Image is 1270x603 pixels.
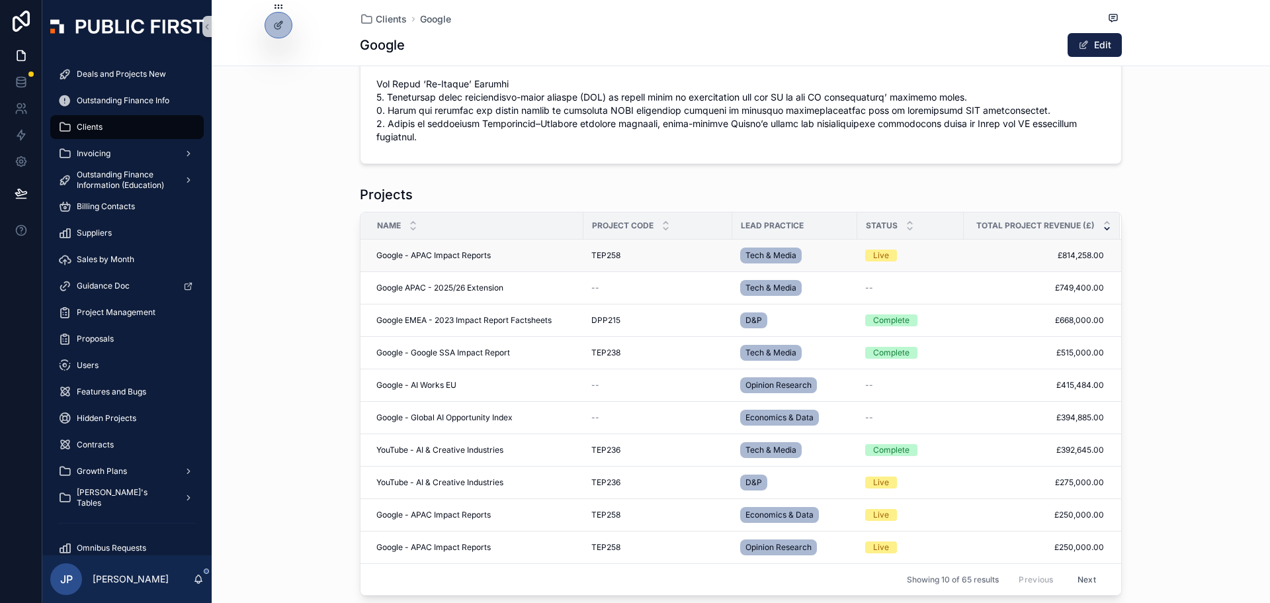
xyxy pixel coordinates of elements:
[376,283,575,293] a: Google APAC - 2025/26 Extension
[50,406,204,430] a: Hidden Projects
[740,310,849,331] a: D&P
[360,13,407,26] a: Clients
[964,542,1104,553] a: £250,000.00
[976,220,1095,231] span: Total Project Revenue (£)
[964,380,1104,391] a: £415,484.00
[77,360,99,371] span: Users
[740,277,849,299] a: Tech & Media
[376,542,491,553] span: Google - APAC Impact Reports
[745,315,762,326] span: D&P
[964,315,1104,326] a: £668,000.00
[591,445,724,455] a: TEP236
[42,53,212,555] div: scrollable content
[77,254,134,265] span: Sales by Month
[376,315,552,326] span: Google EMEA - 2023 Impact Report Factsheets
[745,477,762,488] span: D&P
[964,510,1104,520] span: £250,000.00
[376,412,575,423] a: Google - Global AI Opportunity Index
[376,315,575,326] a: Google EMEA - 2023 Impact Report Factsheets
[964,348,1104,358] span: £515,000.00
[77,95,169,106] span: Outstanding Finance Info
[591,380,599,391] span: --
[50,327,204,351] a: Proposals
[591,348,620,358] span: TEP238
[873,509,889,521] div: Live
[591,477,724,488] a: TEP236
[60,571,73,587] span: JP
[50,89,204,113] a: Outstanding Finance Info
[376,13,407,26] span: Clients
[865,444,956,456] a: Complete
[873,477,889,488] div: Live
[376,445,503,455] span: YouTube - AI & Creative Industries
[964,477,1104,488] a: £275,000.00
[50,248,204,271] a: Sales by Month
[376,348,575,358] a: Google - Google SSA Impact Report
[873,250,889,261] div: Live
[77,228,112,238] span: Suppliers
[591,412,599,423] span: --
[865,347,956,359] a: Complete
[77,466,127,477] span: Growth Plans
[866,220,898,231] span: Status
[865,412,873,423] span: --
[964,412,1104,423] span: £394,885.00
[420,13,451,26] span: Google
[591,380,724,391] a: --
[50,380,204,404] a: Features and Bugs
[591,445,620,455] span: TEP236
[964,445,1104,455] a: £392,645.00
[745,380,812,391] span: Opinion Research
[77,169,173,191] span: Outstanding Finance Information (Education)
[50,115,204,139] a: Clients
[50,459,204,483] a: Growth Plans
[591,477,620,488] span: TEP236
[873,444,910,456] div: Complete
[360,185,413,204] h1: Projects
[964,283,1104,293] span: £749,400.00
[376,412,513,423] span: Google - Global AI Opportunity Index
[377,220,401,231] span: Name
[741,220,804,231] span: Lead Practice
[376,250,491,261] span: Google - APAC Impact Reports
[93,573,169,586] p: [PERSON_NAME]
[873,347,910,359] div: Complete
[50,301,204,324] a: Project Management
[865,541,956,553] a: Live
[77,148,110,159] span: Invoicing
[591,348,724,358] a: TEP238
[865,380,873,391] span: --
[865,314,956,326] a: Complete
[964,250,1104,261] a: £814,258.00
[591,283,599,293] span: --
[50,62,204,86] a: Deals and Projects New
[873,541,889,553] div: Live
[376,283,503,293] span: Google APAC - 2025/26 Extension
[50,536,204,560] a: Omnibus Requests
[50,195,204,218] a: Billing Contacts
[376,380,575,391] a: Google - AI Works EU
[376,510,575,520] a: Google - APAC Impact Reports
[745,445,796,455] span: Tech & Media
[740,407,849,428] a: Economics & Data
[592,220,654,231] span: Project Code
[1068,569,1105,590] button: Next
[77,69,166,79] span: Deals and Projects New
[376,510,491,520] span: Google - APAC Impact Reports
[907,575,999,585] span: Showing 10 of 65 results
[1068,33,1122,57] button: Edit
[360,36,405,54] h1: Google
[77,413,136,424] span: Hidden Projects
[77,201,135,212] span: Billing Contacts
[865,283,956,293] a: --
[591,315,620,326] span: DPP215
[740,245,849,266] a: Tech & Media
[745,283,796,293] span: Tech & Media
[740,375,849,396] a: Opinion Research
[745,250,796,261] span: Tech & Media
